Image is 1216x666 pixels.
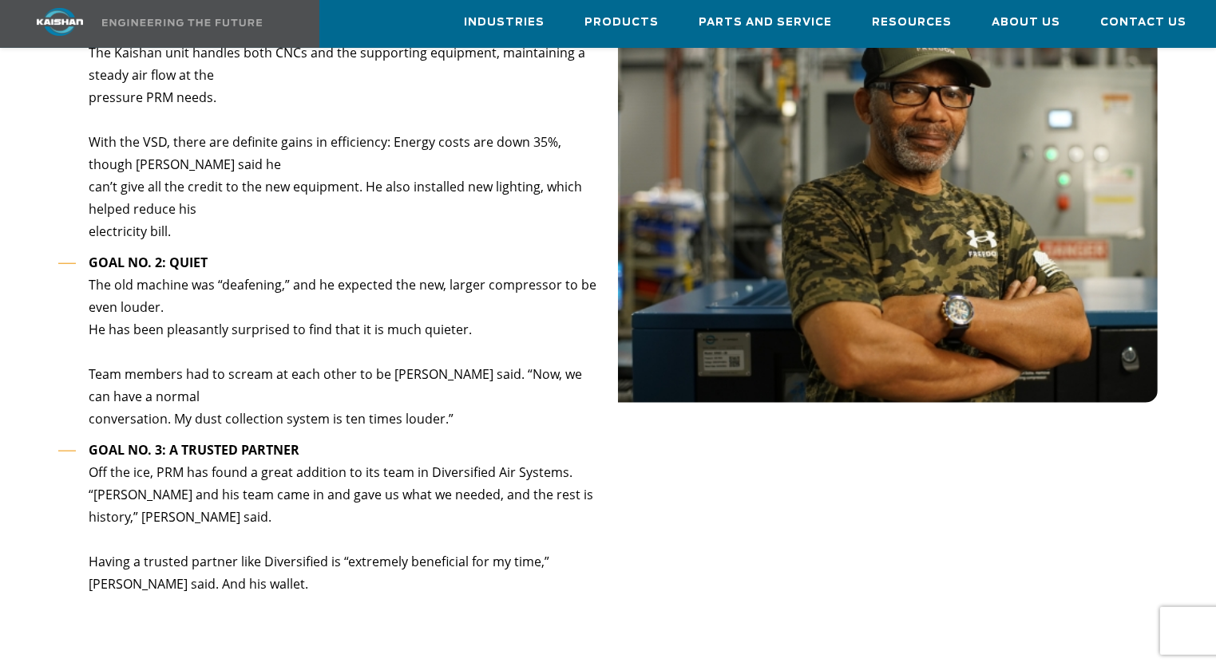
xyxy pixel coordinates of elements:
[1100,14,1186,32] span: Contact Us
[584,1,659,44] a: Products
[58,439,599,596] li: Off the ice, PRM has found a great addition to its team in Diversified Air Systems. “[PERSON_NAME...
[699,1,832,44] a: Parts and Service
[872,14,952,32] span: Resources
[89,254,208,271] strong: GOAL NO. 2: QUIET
[699,14,832,32] span: Parts and Service
[1100,1,1186,44] a: Contact Us
[58,251,599,431] li: The old machine was “deafening,” and he expected the new, larger compressor to be even louder. He...
[872,1,952,44] a: Resources
[89,441,299,459] strong: GOAL NO. 3: A TRUSTED PARTNER
[102,19,262,26] img: Engineering the future
[992,1,1060,44] a: About Us
[584,14,659,32] span: Products
[464,14,545,32] span: Industries
[58,19,599,243] li: The Kaishan unit handles both CNCs and the supporting equipment, maintaining a steady air flow at...
[464,1,545,44] a: Industries
[992,14,1060,32] span: About Us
